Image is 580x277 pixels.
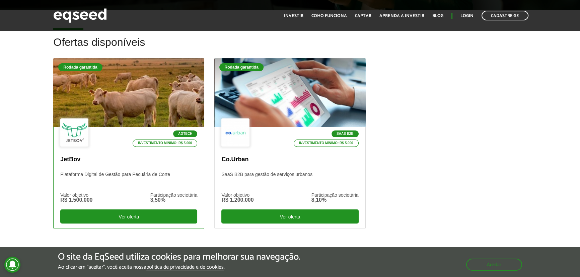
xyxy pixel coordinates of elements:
[60,209,197,223] div: Ver oferta
[214,58,365,228] a: Rodada garantida SaaS B2B Investimento mínimo: R$ 5.000 Co.Urban SaaS B2B para gestão de serviços...
[379,14,424,18] a: Aprenda a investir
[133,140,198,147] p: Investimento mínimo: R$ 5.000
[460,14,474,18] a: Login
[60,172,197,186] p: Plataforma Digital de Gestão para Pecuária de Corte
[60,156,197,163] p: JetBov
[219,63,263,71] div: Rodada garantida
[58,63,102,71] div: Rodada garantida
[311,193,359,197] div: Participação societária
[173,130,197,137] p: Agtech
[146,265,224,270] a: política de privacidade e de cookies
[466,259,522,271] button: Aceitar
[58,252,300,262] h5: O site da EqSeed utiliza cookies para melhorar sua navegação.
[355,14,371,18] a: Captar
[294,140,359,147] p: Investimento mínimo: R$ 5.000
[60,197,92,203] div: R$ 1.500.000
[150,197,198,203] div: 3,50%
[221,197,253,203] div: R$ 1.200.000
[53,36,526,58] h2: Ofertas disponíveis
[221,172,358,186] p: SaaS B2B para gestão de serviços urbanos
[53,7,107,24] img: EqSeed
[482,11,528,20] a: Cadastre-se
[311,14,347,18] a: Como funciona
[432,14,443,18] a: Blog
[221,156,358,163] p: Co.Urban
[221,209,358,223] div: Ver oferta
[53,58,204,228] a: Rodada garantida Agtech Investimento mínimo: R$ 5.000 JetBov Plataforma Digital de Gestão para Pe...
[60,193,92,197] div: Valor objetivo
[221,193,253,197] div: Valor objetivo
[332,130,359,137] p: SaaS B2B
[150,193,198,197] div: Participação societária
[311,197,359,203] div: 8,10%
[284,14,303,18] a: Investir
[58,264,300,270] p: Ao clicar em "aceitar", você aceita nossa .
